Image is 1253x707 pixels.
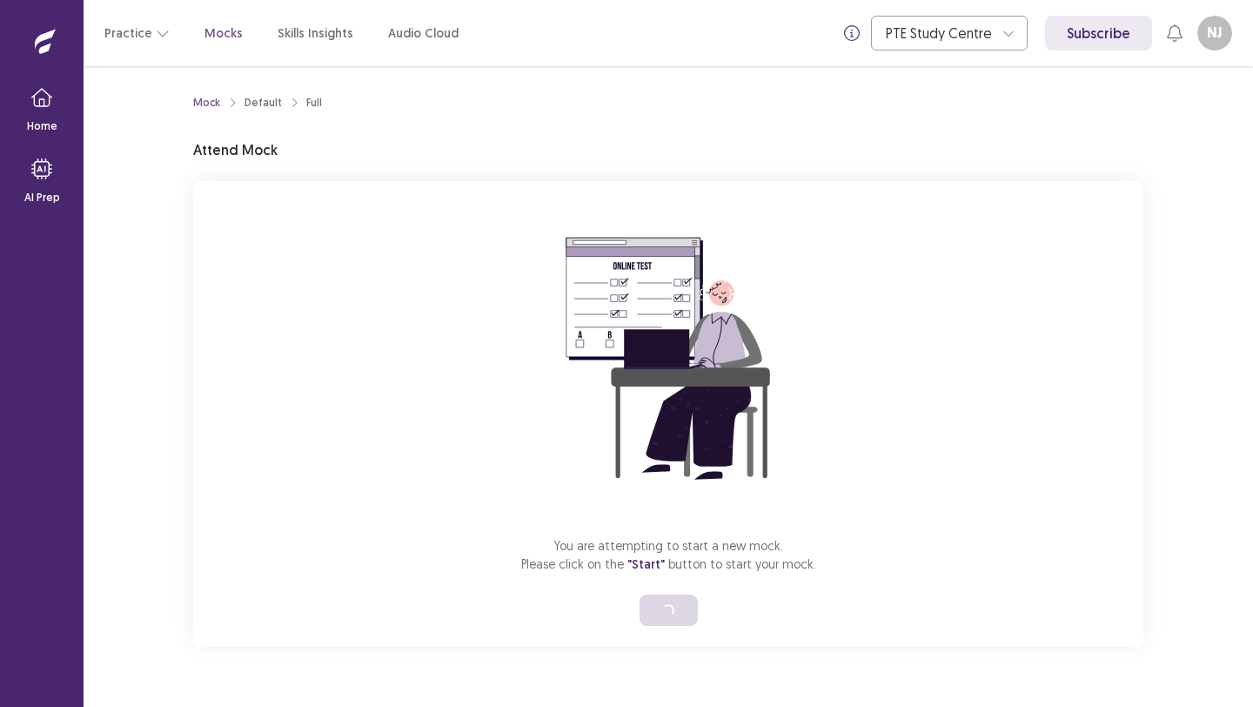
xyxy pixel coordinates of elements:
[245,95,282,111] div: Default
[193,95,220,111] a: Mock
[193,139,278,160] p: Attend Mock
[1045,16,1152,50] a: Subscribe
[24,190,60,205] p: AI Prep
[193,95,322,111] nav: breadcrumb
[512,202,825,515] img: attend-mock
[104,17,170,49] button: Practice
[836,17,868,49] button: info
[1197,16,1232,50] button: NJ
[306,95,322,111] div: Full
[204,24,243,43] a: Mocks
[627,556,665,572] span: "Start"
[278,24,353,43] a: Skills Insights
[388,24,459,43] a: Audio Cloud
[521,536,816,574] p: You are attempting to start a new mock. Please click on the button to start your mock.
[27,118,57,134] p: Home
[886,17,994,50] div: PTE Study Centre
